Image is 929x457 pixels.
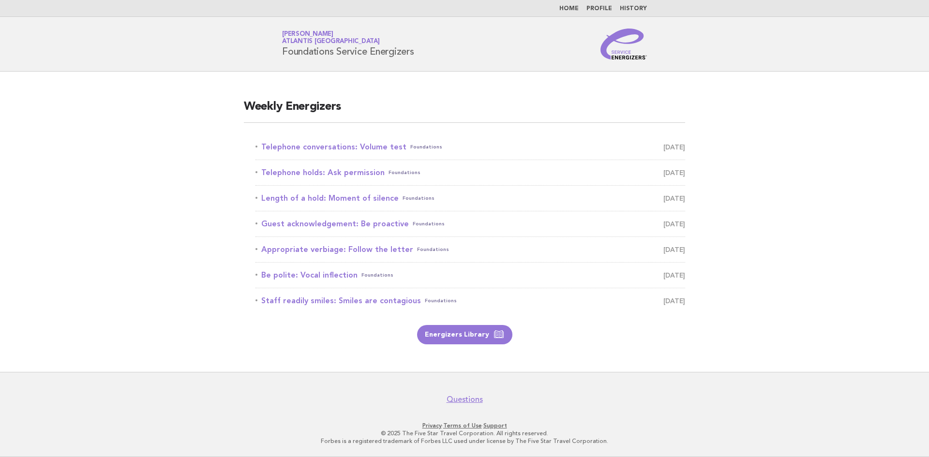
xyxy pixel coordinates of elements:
[663,166,685,179] span: [DATE]
[255,217,685,231] a: Guest acknowledgement: Be proactiveFoundations [DATE]
[663,140,685,154] span: [DATE]
[255,140,685,154] a: Telephone conversations: Volume testFoundations [DATE]
[361,268,393,282] span: Foundations
[559,6,579,12] a: Home
[663,294,685,308] span: [DATE]
[255,166,685,179] a: Telephone holds: Ask permissionFoundations [DATE]
[282,39,380,45] span: Atlantis [GEOGRAPHIC_DATA]
[425,294,457,308] span: Foundations
[403,192,435,205] span: Foundations
[282,31,380,44] a: [PERSON_NAME]Atlantis [GEOGRAPHIC_DATA]
[600,29,647,59] img: Service Energizers
[410,140,442,154] span: Foundations
[389,166,420,179] span: Foundations
[255,243,685,256] a: Appropriate verbiage: Follow the letterFoundations [DATE]
[586,6,612,12] a: Profile
[168,422,761,429] p: · ·
[663,268,685,282] span: [DATE]
[663,217,685,231] span: [DATE]
[413,217,445,231] span: Foundations
[282,31,414,57] h1: Foundations Service Energizers
[244,99,685,123] h2: Weekly Energizers
[255,192,685,205] a: Length of a hold: Moment of silenceFoundations [DATE]
[417,243,449,256] span: Foundations
[620,6,647,12] a: History
[422,422,442,429] a: Privacy
[483,422,507,429] a: Support
[168,429,761,437] p: © 2025 The Five Star Travel Corporation. All rights reserved.
[168,437,761,445] p: Forbes is a registered trademark of Forbes LLC used under license by The Five Star Travel Corpora...
[663,243,685,256] span: [DATE]
[663,192,685,205] span: [DATE]
[447,395,483,404] a: Questions
[417,325,512,344] a: Energizers Library
[255,268,685,282] a: Be polite: Vocal inflectionFoundations [DATE]
[443,422,482,429] a: Terms of Use
[255,294,685,308] a: Staff readily smiles: Smiles are contagiousFoundations [DATE]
